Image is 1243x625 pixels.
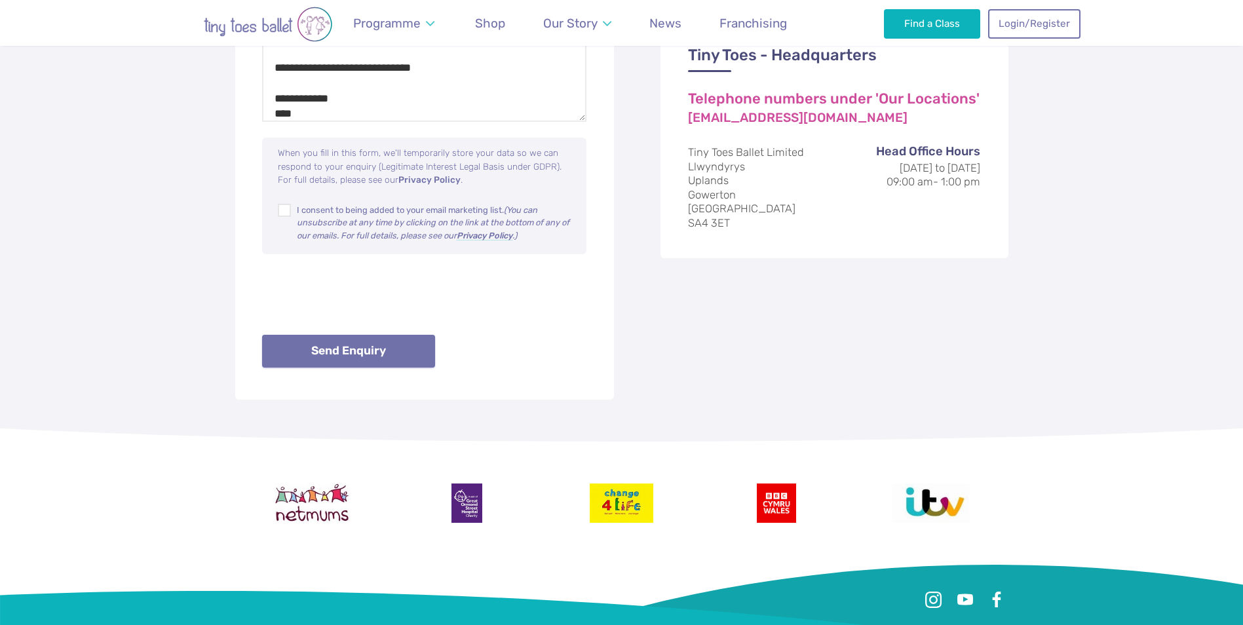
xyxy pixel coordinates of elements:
[543,16,598,31] span: Our Story
[297,205,569,240] em: (You can unsubscribe at any time by clicking on the link at the bottom of any of our emails. For ...
[398,176,461,186] a: Privacy Policy
[688,92,980,107] a: Telephone numbers under 'Our Locations'
[262,335,435,368] button: Send Enquiry
[714,8,794,39] a: Franchising
[719,16,787,31] span: Franchising
[849,161,980,189] dd: [DATE] to [DATE] 09:00 am- 1:00 pm
[457,232,512,241] a: Privacy Policy
[475,16,505,31] span: Shop
[262,269,461,320] iframe: reCAPTCHA
[953,588,977,612] a: Youtube
[649,16,681,31] span: News
[353,16,421,31] span: Programme
[688,111,908,125] a: [EMAIL_ADDRESS][DOMAIN_NAME]
[922,588,946,612] a: Instagram
[688,145,980,230] address: Tiny Toes Ballet Limited Llwyndyrys Uplands Gowerton [GEOGRAPHIC_DATA] SA4 3ET
[297,204,573,242] p: I consent to being added to your email marketing list.
[643,8,688,39] a: News
[849,143,980,161] dt: Head Office Hours
[988,9,1080,38] a: Login/Register
[278,146,573,186] p: When you fill in this form, we'll temporarily store your data so we can respond to your enquiry (...
[163,7,373,42] img: tiny toes ballet
[537,8,617,39] a: Our Story
[347,8,441,39] a: Programme
[884,9,980,38] a: Find a Class
[469,8,512,39] a: Shop
[688,46,980,73] h3: Tiny Toes - Headquarters
[985,588,1008,612] a: Facebook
